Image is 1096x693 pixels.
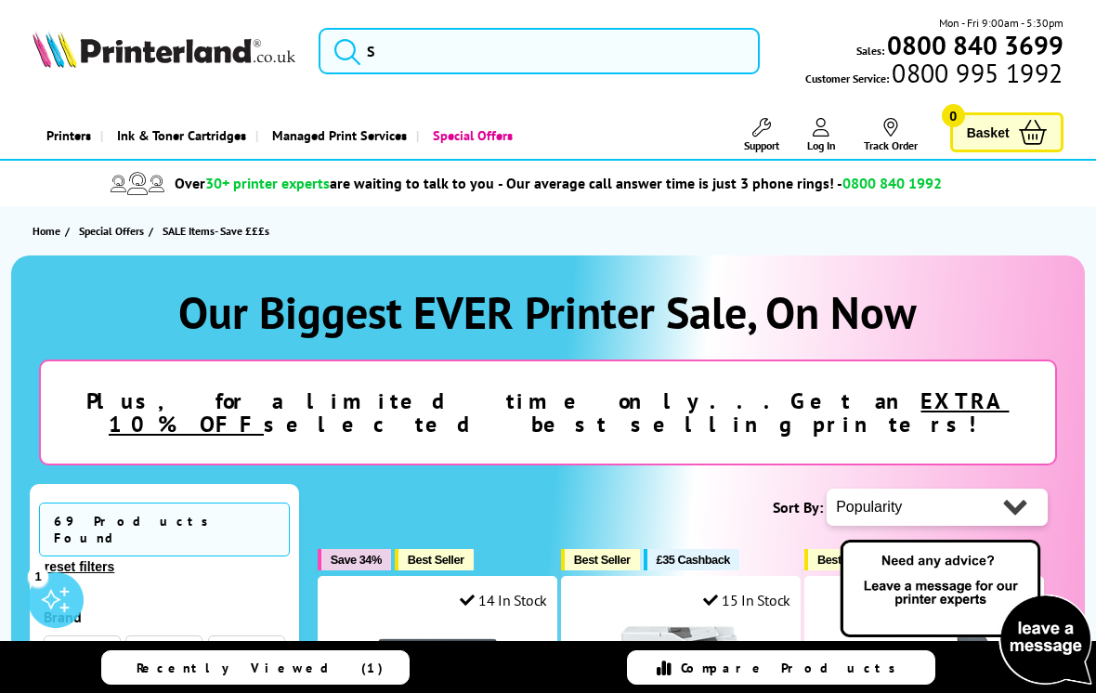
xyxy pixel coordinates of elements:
span: Ink & Toner Cartridges [117,111,246,159]
span: 0800 995 1992 [889,64,1063,82]
a: Printers [33,111,100,159]
input: S [319,28,760,74]
span: - Our average call answer time is just 3 phone rings! - [498,174,942,192]
button: Best Seller [561,549,640,570]
span: Special Offers [79,221,144,241]
span: Basket [967,120,1010,145]
button: £35 Cashback [644,549,739,570]
a: Printerland Logo [33,31,295,72]
b: 0800 840 3699 [887,28,1063,62]
a: Special Offers [79,221,149,241]
button: Best Seller [804,549,883,570]
span: 69 Products Found [39,503,290,556]
span: Customer Service: [805,64,1063,87]
span: Support [744,138,779,152]
span: 0 [942,104,965,127]
img: Open Live Chat window [836,537,1096,689]
a: Log In [807,118,836,152]
button: Save 34% [318,549,391,570]
span: Mon - Fri 9:00am - 5:30pm [939,14,1063,32]
a: Home [33,221,65,241]
button: reset filters [39,558,120,575]
a: Track Order [864,118,918,152]
h1: Our Biggest EVER Printer Sale, On Now [30,283,1066,341]
a: Recently Viewed (1) [101,650,410,685]
img: Printerland Logo [33,31,295,68]
a: Support [744,118,779,152]
span: Sort By: [773,498,823,516]
span: Log In [807,138,836,152]
span: Save 34% [331,553,382,567]
u: EXTRA 10% OFF [109,386,1010,438]
span: Best Seller [574,553,631,567]
span: Best Seller [408,553,464,567]
a: Basket 0 [950,112,1063,152]
span: Recently Viewed (1) [137,660,384,676]
a: Special Offers [416,111,522,159]
a: Managed Print Services [255,111,416,159]
div: 14 In Stock [460,591,547,609]
span: £35 Cashback [657,553,730,567]
span: 0800 840 1992 [842,174,942,192]
span: SALE Items- Save £££s [163,224,269,238]
div: 1 [28,566,48,586]
strong: Plus, for a limited time only...Get an selected best selling printers! [86,386,1009,438]
a: 0800 840 3699 [884,36,1063,54]
span: Compare Products [681,660,906,676]
button: Best Seller [395,549,474,570]
div: 15 In Stock [703,591,790,609]
div: Brand [44,608,285,626]
span: 30+ printer experts [205,174,330,192]
a: Compare Products [627,650,935,685]
span: Sales: [856,42,884,59]
span: Over are waiting to talk to you [175,174,494,192]
span: Best Seller [817,553,874,567]
a: Ink & Toner Cartridges [100,111,255,159]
